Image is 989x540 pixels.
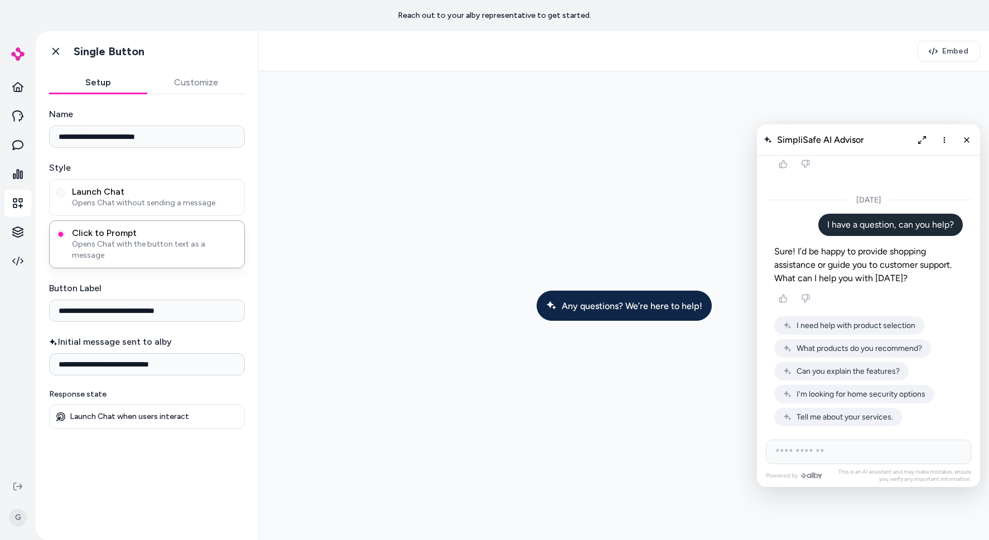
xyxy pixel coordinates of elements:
button: Customize [147,71,245,94]
img: alby Logo [11,47,25,61]
p: Response state [49,389,245,400]
span: Launch Chat [72,186,238,197]
label: Name [49,108,245,121]
span: Opens Chat with the button text as a message [72,239,238,261]
span: G [9,509,27,527]
label: Initial message sent to alby [49,335,245,349]
p: Launch Chat when users interact [70,412,189,422]
span: Click to Prompt [72,228,238,239]
button: G [7,500,29,536]
button: Click to PromptOpens Chat with the button text as a message [56,230,65,239]
p: Reach out to your alby representative to get started. [398,10,591,21]
span: Embed [942,46,968,57]
button: Launch ChatOpens Chat without sending a message [56,189,65,197]
label: Style [49,161,245,175]
button: Setup [49,71,147,94]
span: Opens Chat without sending a message [72,197,238,209]
button: Embed [917,41,980,62]
label: Button Label [49,282,245,295]
h1: Single Button [74,45,144,59]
